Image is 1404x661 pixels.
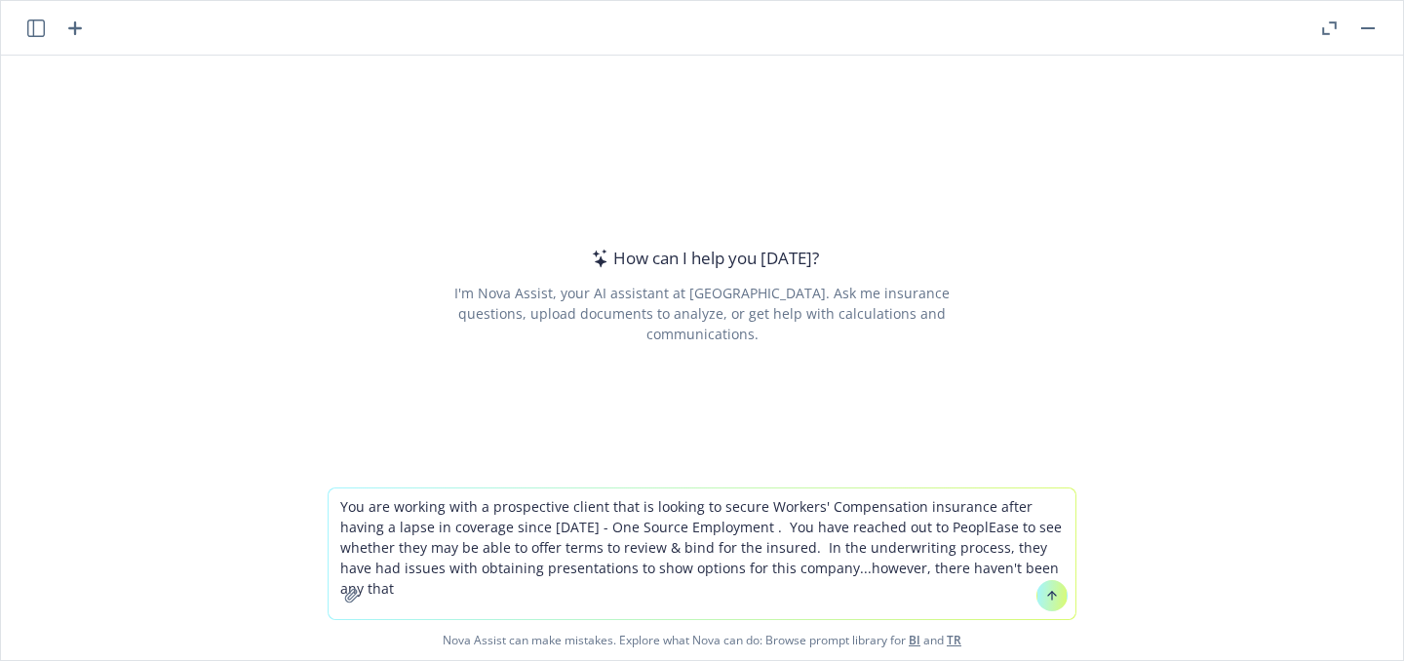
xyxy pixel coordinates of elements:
[9,620,1395,660] span: Nova Assist can make mistakes. Explore what Nova can do: Browse prompt library for and
[586,246,819,271] div: How can I help you [DATE]?
[909,632,920,648] a: BI
[427,283,976,344] div: I'm Nova Assist, your AI assistant at [GEOGRAPHIC_DATA]. Ask me insurance questions, upload docum...
[947,632,961,648] a: TR
[329,488,1075,619] textarea: You are working with a prospective client that is looking to secure Workers' Compensation insuran...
